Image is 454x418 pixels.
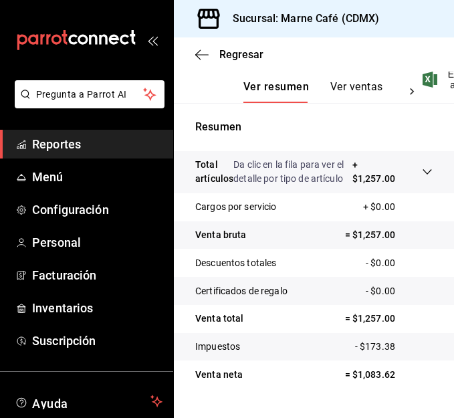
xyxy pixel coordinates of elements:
[330,80,383,103] button: Ver ventas
[32,266,162,284] span: Facturación
[219,48,263,61] span: Regresar
[147,35,158,45] button: open_drawer_menu
[355,340,433,354] p: - $173.38
[15,80,164,108] button: Pregunta a Parrot AI
[32,201,162,219] span: Configuración
[32,135,162,153] span: Reportes
[195,48,263,61] button: Regresar
[195,284,288,298] p: Certificados de regalo
[32,299,162,317] span: Inventarios
[243,80,309,103] button: Ver resumen
[195,256,276,270] p: Descuentos totales
[345,368,433,382] p: = $1,083.62
[363,200,433,214] p: + $0.00
[195,158,233,186] p: Total artículos
[195,340,240,354] p: Impuestos
[195,368,243,382] p: Venta neta
[345,228,433,242] p: = $1,257.00
[32,393,145,409] span: Ayuda
[233,158,352,186] p: Da clic en la fila para ver el detalle por tipo de artículo
[195,200,277,214] p: Cargos por servicio
[243,80,399,103] div: navigation tabs
[195,228,246,242] p: Venta bruta
[32,332,162,350] span: Suscripción
[345,312,433,326] p: = $1,257.00
[195,119,433,135] p: Resumen
[9,97,164,111] a: Pregunta a Parrot AI
[195,312,243,326] p: Venta total
[366,284,433,298] p: - $0.00
[352,158,395,186] p: + $1,257.00
[366,256,433,270] p: - $0.00
[32,168,162,186] span: Menú
[32,233,162,251] span: Personal
[36,88,144,102] span: Pregunta a Parrot AI
[222,11,380,27] h3: Sucursal: Marne Café (CDMX)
